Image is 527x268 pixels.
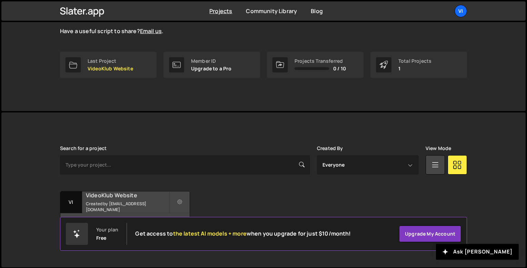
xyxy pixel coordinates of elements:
[436,244,519,260] button: Ask [PERSON_NAME]
[96,235,107,241] div: Free
[399,226,461,242] a: Upgrade my account
[333,66,346,71] span: 0 / 10
[60,213,190,234] div: 2 pages, last updated by [DATE]
[455,5,467,17] a: Vi
[311,7,323,15] a: Blog
[135,230,351,237] h2: Get access to when you upgrade for just $10/month!
[317,146,343,151] label: Created By
[88,66,133,71] p: VideoKlub Website
[173,230,247,237] span: the latest AI models + more
[191,66,232,71] p: Upgrade to a Pro
[209,7,232,15] a: Projects
[191,58,232,64] div: Member ID
[398,66,431,71] p: 1
[246,7,297,15] a: Community Library
[96,227,118,232] div: Your plan
[60,52,157,78] a: Last Project VideoKlub Website
[398,58,431,64] div: Total Projects
[140,27,162,35] a: Email us
[60,155,310,175] input: Type your project...
[86,201,169,212] small: Created by [EMAIL_ADDRESS][DOMAIN_NAME]
[60,146,107,151] label: Search for a project
[60,191,82,213] div: Vi
[426,146,451,151] label: View Mode
[295,58,346,64] div: Projects Transferred
[88,58,133,64] div: Last Project
[86,191,169,199] h2: VideoKlub Website
[60,191,190,234] a: Vi VideoKlub Website Created by [EMAIL_ADDRESS][DOMAIN_NAME] 2 pages, last updated by [DATE]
